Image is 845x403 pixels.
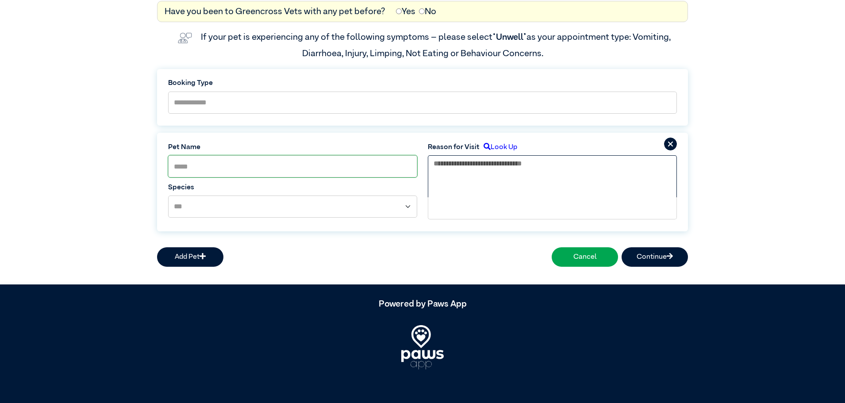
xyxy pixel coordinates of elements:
[157,299,688,309] h5: Powered by Paws App
[165,5,385,18] label: Have you been to Greencross Vets with any pet before?
[396,5,415,18] label: Yes
[168,78,677,88] label: Booking Type
[419,5,436,18] label: No
[174,29,196,47] img: vet
[168,142,417,153] label: Pet Name
[622,247,688,267] button: Continue
[396,8,402,14] input: Yes
[401,325,444,369] img: PawsApp
[428,142,480,153] label: Reason for Visit
[201,33,672,58] label: If your pet is experiencing any of the following symptoms – please select as your appointment typ...
[492,33,526,42] span: “Unwell”
[168,182,417,193] label: Species
[157,247,223,267] button: Add Pet
[480,142,517,153] label: Look Up
[552,247,618,267] button: Cancel
[419,8,425,14] input: No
